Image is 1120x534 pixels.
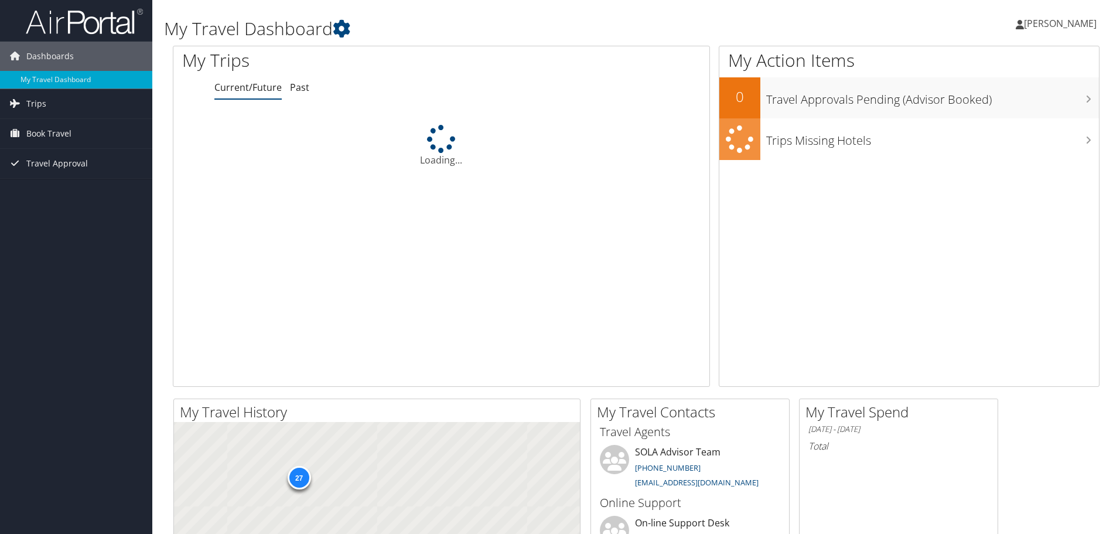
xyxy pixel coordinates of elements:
h2: My Travel Spend [805,402,998,422]
h2: 0 [719,87,760,107]
span: Travel Approval [26,149,88,178]
h3: Travel Agents [600,424,780,440]
h6: [DATE] - [DATE] [808,424,989,435]
h6: Total [808,440,989,453]
li: SOLA Advisor Team [594,445,786,493]
h1: My Action Items [719,48,1099,73]
a: Past [290,81,309,94]
h2: My Travel History [180,402,580,422]
h2: My Travel Contacts [597,402,789,422]
h3: Trips Missing Hotels [766,127,1099,149]
a: 0Travel Approvals Pending (Advisor Booked) [719,77,1099,118]
a: [PHONE_NUMBER] [635,462,701,473]
h1: My Travel Dashboard [164,16,794,41]
div: Loading... [173,125,709,167]
h1: My Trips [182,48,477,73]
a: [EMAIL_ADDRESS][DOMAIN_NAME] [635,477,759,488]
span: Trips [26,89,46,118]
a: [PERSON_NAME] [1016,6,1108,41]
span: Book Travel [26,119,71,148]
h3: Travel Approvals Pending (Advisor Booked) [766,86,1099,108]
a: Trips Missing Hotels [719,118,1099,160]
span: [PERSON_NAME] [1024,17,1097,30]
img: airportal-logo.png [26,8,143,35]
h3: Online Support [600,495,780,511]
a: Current/Future [214,81,282,94]
div: 27 [287,466,310,489]
span: Dashboards [26,42,74,71]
